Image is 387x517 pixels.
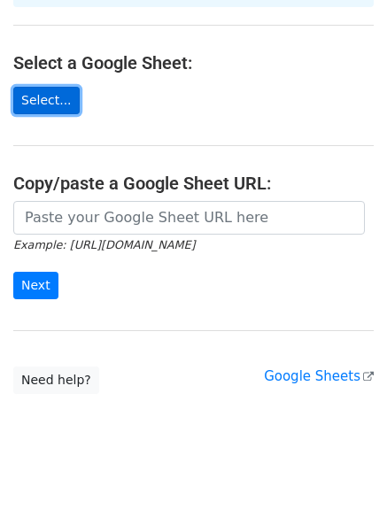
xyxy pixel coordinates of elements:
a: Select... [13,87,80,114]
input: Next [13,272,58,299]
a: Need help? [13,367,99,394]
input: Paste your Google Sheet URL here [13,201,365,235]
small: Example: [URL][DOMAIN_NAME] [13,238,195,251]
div: Widget de chat [298,432,387,517]
h4: Copy/paste a Google Sheet URL: [13,173,374,194]
iframe: Chat Widget [298,432,387,517]
a: Google Sheets [264,368,374,384]
h4: Select a Google Sheet: [13,52,374,73]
